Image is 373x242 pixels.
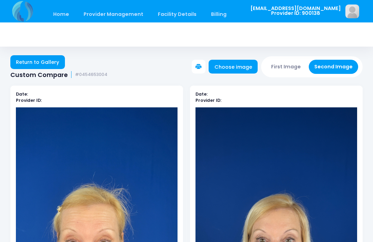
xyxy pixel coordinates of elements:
[235,6,261,22] a: Staff
[16,97,42,103] b: Provider ID:
[209,60,258,74] a: Choose image
[10,71,68,78] span: Custom Compare
[151,6,203,22] a: Facility Details
[46,6,76,22] a: Home
[195,97,221,103] b: Provider ID:
[309,60,358,74] button: Second Image
[195,91,208,97] b: Date:
[16,91,28,97] b: Date:
[75,72,107,77] small: #0454653004
[10,55,65,69] a: Return to Gallery
[345,4,359,18] img: image
[266,60,307,74] button: First Image
[77,6,150,22] a: Provider Management
[204,6,233,22] a: Billing
[250,6,341,16] span: [EMAIL_ADDRESS][DOMAIN_NAME] Provider ID: 900138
